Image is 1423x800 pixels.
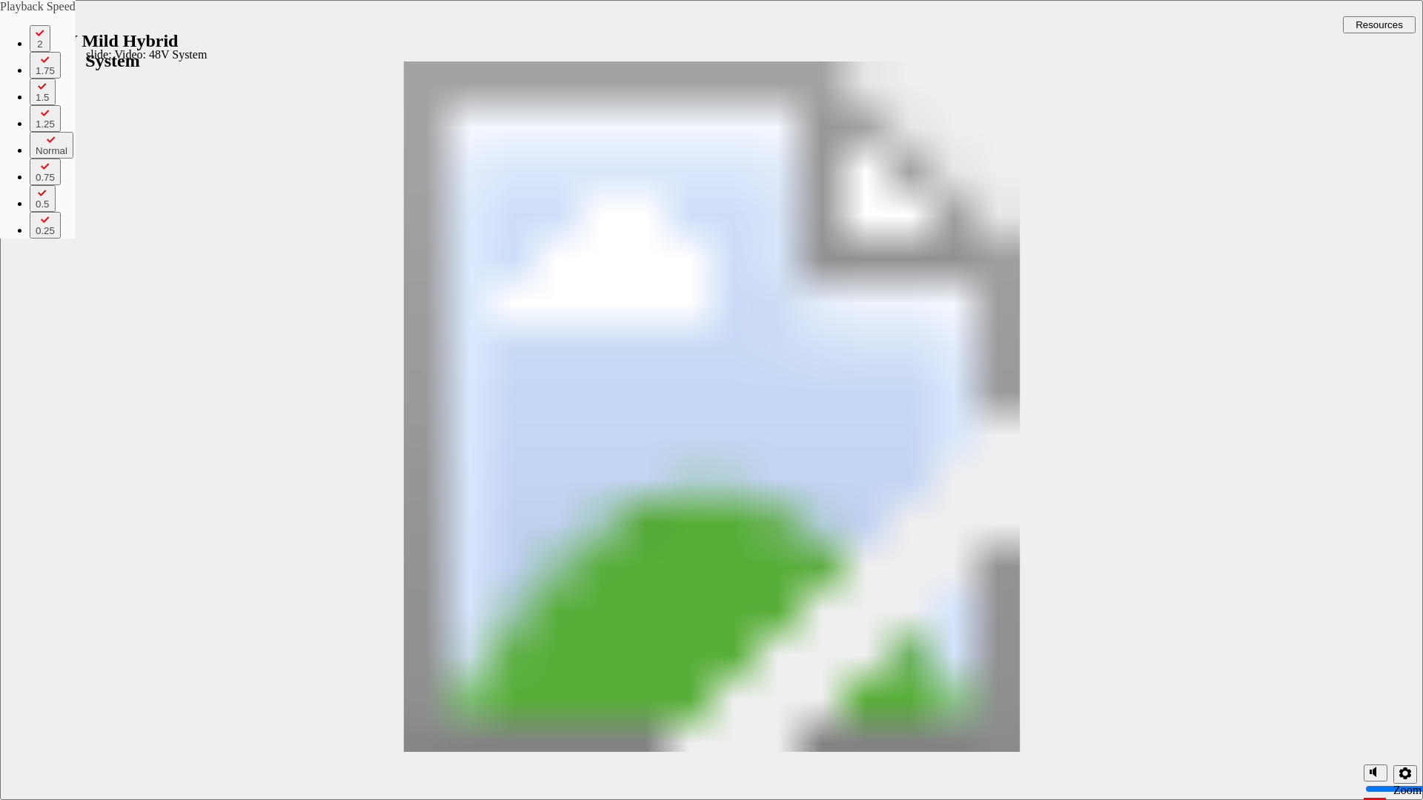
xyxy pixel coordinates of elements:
[36,199,50,210] div: 0.5
[30,25,50,52] button: 2
[30,185,56,212] button: 0.5
[36,39,44,50] div: 2
[1356,19,1403,30] span: Resources
[36,145,67,156] div: Normal
[30,132,73,159] button: Normal
[30,52,61,79] button: 1.75
[1393,765,1417,784] button: Settings
[36,172,55,183] div: 0.75
[30,159,61,185] button: 0.75
[36,119,55,130] div: 1.25
[36,65,55,76] div: 1.75
[86,48,1338,61] div: slide: Video: 48V System
[36,92,50,103] div: 1.5
[1343,16,1416,33] button: Resources
[30,105,61,132] button: 1.25
[30,212,61,239] button: 0.25
[1356,752,1416,800] div: misc controls
[30,79,56,105] button: 1.5
[1364,764,1387,781] button: Mute (Ctrl+Alt+M)
[36,225,55,236] div: 0.25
